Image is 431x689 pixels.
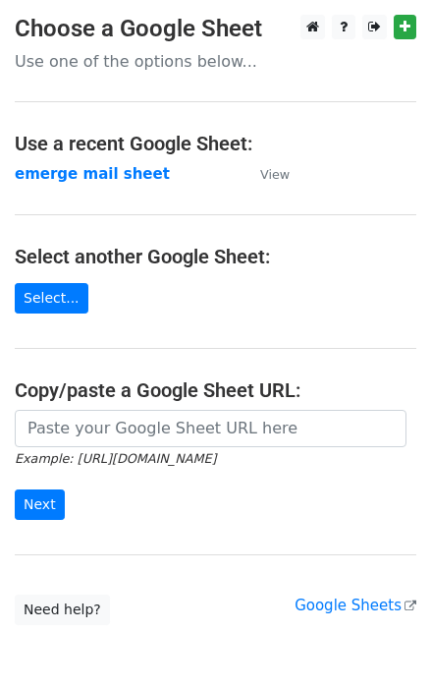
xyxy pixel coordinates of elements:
[15,15,416,43] h3: Choose a Google Sheet
[15,165,170,183] a: emerge mail sheet
[15,595,110,625] a: Need help?
[15,51,416,72] p: Use one of the options below...
[15,410,406,447] input: Paste your Google Sheet URL here
[260,167,290,182] small: View
[15,132,416,155] h4: Use a recent Google Sheet:
[295,597,416,614] a: Google Sheets
[15,245,416,268] h4: Select another Google Sheet:
[15,378,416,402] h4: Copy/paste a Google Sheet URL:
[15,489,65,520] input: Next
[15,283,88,314] a: Select...
[15,451,216,466] small: Example: [URL][DOMAIN_NAME]
[241,165,290,183] a: View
